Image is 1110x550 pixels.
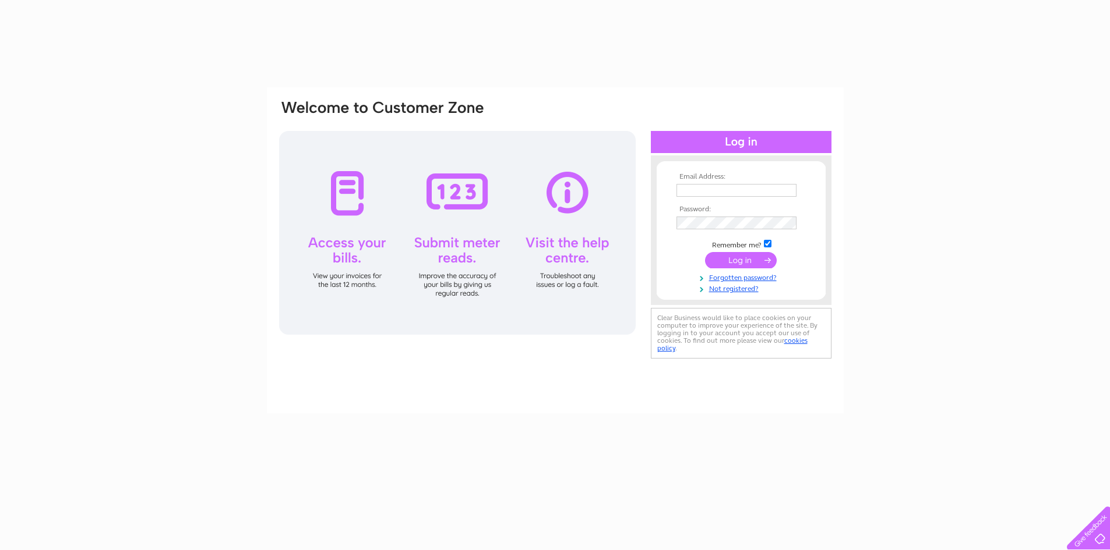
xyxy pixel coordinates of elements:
[676,282,809,293] a: Not registered?
[674,205,809,214] th: Password:
[657,336,808,352] a: cookies policy
[705,252,777,268] input: Submit
[674,238,809,250] td: Remember me?
[676,271,809,282] a: Forgotten password?
[651,308,831,359] div: Clear Business would like to place cookies on your computer to improve your experience of the sit...
[674,173,809,181] th: Email Address:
